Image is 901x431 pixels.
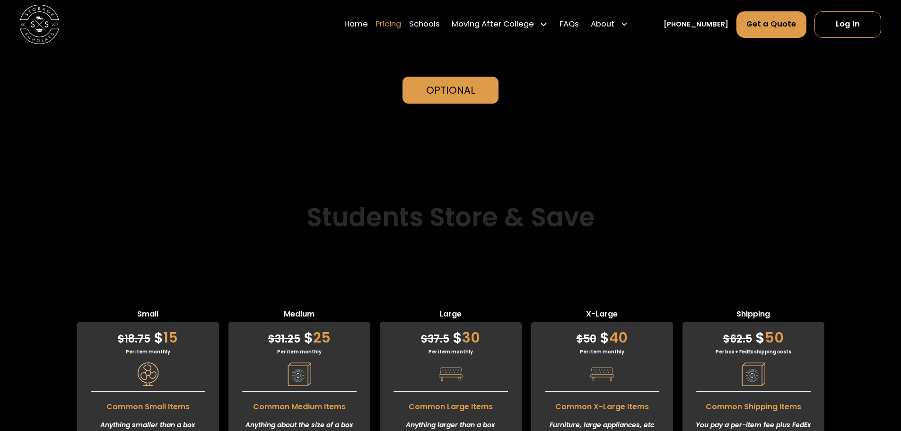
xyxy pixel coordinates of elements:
[306,202,595,233] h2: Students Store & Save
[380,396,522,413] span: Common Large Items
[380,348,522,355] div: Per item monthly
[600,327,609,348] span: $
[154,327,163,348] span: $
[723,332,752,346] span: 62.5
[136,362,160,386] img: Pricing Category Icon
[288,362,311,386] img: Pricing Category Icon
[118,332,124,346] span: $
[439,362,463,386] img: Pricing Category Icon
[426,83,475,97] div: Optional
[531,308,673,322] span: X-Large
[682,348,824,355] div: Per box + FedEx shipping costs
[590,362,614,386] img: Pricing Category Icon
[268,332,275,346] span: $
[118,332,150,346] span: 18.75
[20,5,59,44] a: home
[452,19,534,31] div: Moving After College
[682,396,824,413] span: Common Shipping Items
[409,11,440,38] a: Schools
[448,11,552,38] div: Moving After College
[77,308,219,322] span: Small
[344,11,368,38] a: Home
[814,11,881,38] a: Log In
[421,332,449,346] span: 37.5
[531,396,673,413] span: Common X-Large Items
[77,322,219,348] div: 15
[228,308,370,322] span: Medium
[587,11,632,38] div: About
[755,327,765,348] span: $
[531,322,673,348] div: 40
[664,19,728,30] a: [PHONE_NUMBER]
[268,332,300,346] span: 31.25
[723,332,730,346] span: $
[736,11,807,38] a: Get a Quote
[304,327,313,348] span: $
[20,5,59,44] img: Storage Scholars main logo
[380,308,522,322] span: Large
[376,11,401,38] a: Pricing
[682,308,824,322] span: Shipping
[591,19,614,31] div: About
[453,327,462,348] span: $
[531,348,673,355] div: Per item monthly
[228,322,370,348] div: 25
[228,396,370,413] span: Common Medium Items
[77,348,219,355] div: Per item monthly
[228,348,370,355] div: Per item monthly
[380,322,522,348] div: 30
[560,11,579,38] a: FAQs
[577,332,583,346] span: $
[577,332,596,346] span: 50
[742,362,765,386] img: Pricing Category Icon
[77,396,219,413] span: Common Small Items
[421,332,428,346] span: $
[682,322,824,348] div: 50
